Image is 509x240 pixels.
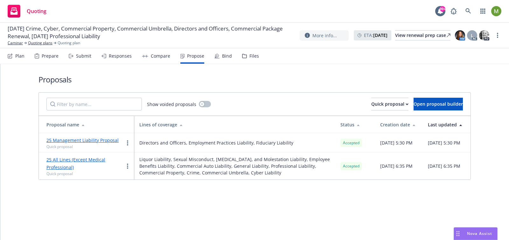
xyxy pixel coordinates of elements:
div: Prepare [42,53,59,59]
a: more [124,139,131,147]
a: Quoting plans [28,40,52,46]
div: Proposal name [46,121,129,128]
strong: [DATE] [373,32,387,38]
a: Search [462,5,475,18]
input: Filter by name... [46,98,142,110]
img: photo [479,30,489,40]
div: Quick proposal [46,171,124,176]
span: Nova Assist [467,231,492,236]
div: 99+ [440,6,445,12]
a: Report a Bug [447,5,460,18]
h1: Proposals [38,74,471,85]
div: Compare [151,53,170,59]
a: View renewal prep case [395,30,450,40]
a: Quoting [5,2,49,20]
span: Accepted [343,163,359,169]
span: Accepted [343,140,359,146]
a: more [124,162,131,170]
span: Quoting [27,9,46,14]
span: More info... [312,32,337,39]
span: L [471,32,473,39]
div: Last updated [428,121,465,128]
div: Creation date [380,121,418,128]
span: [DATE] 6:35 PM [380,163,413,169]
span: Liquor Liability, Sexual Misconduct, [MEDICAL_DATA], and Molestation Liability, Employee Benefits... [139,156,330,176]
div: Drag to move [454,228,462,240]
span: ETA : [364,32,387,39]
span: [DATE] 5:30 PM [428,139,460,146]
a: 25 All Lines (Except Medical Professional) [46,157,105,170]
div: Propose [187,53,204,59]
span: Open proposal builder [414,101,463,107]
div: Plan [15,53,24,59]
span: [DATE] 6:35 PM [428,163,460,169]
div: Lines of coverage [139,121,330,128]
a: more [494,32,501,39]
div: View renewal prep case [395,31,450,40]
span: Show voided proposals [147,101,196,108]
img: photo [455,30,465,40]
div: Responses [109,53,132,59]
button: Quick proposal [371,98,408,110]
div: Quick proposal [46,144,119,149]
a: Caminar [8,40,23,46]
div: Files [249,53,259,59]
button: Nova Assist [454,227,498,240]
div: Submit [76,53,91,59]
a: 25 Management Liability Proposal [46,137,119,143]
span: [DATE] Crime, Cyber, Commercial Property, Commercial Umbrella, Directors and Officers, Commercial... [8,25,295,40]
span: Quoting plan [58,40,80,46]
a: Switch app [477,5,489,18]
div: Bind [222,53,232,59]
img: photo [491,6,501,16]
button: More info... [300,30,349,41]
button: Open proposal builder [414,98,463,110]
div: Status [340,121,370,128]
span: Directors and Officers, Employment Practices Liability, Fiduciary Liability [139,139,293,146]
span: [DATE] 5:30 PM [380,139,413,146]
